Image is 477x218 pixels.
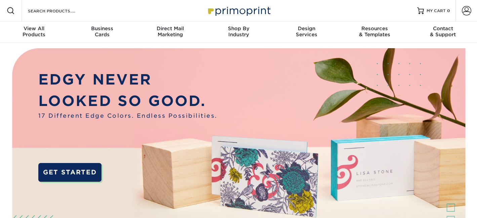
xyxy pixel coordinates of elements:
span: Design [273,25,341,32]
span: 17 Different Edge Colors. Endless Possibilities. [38,112,217,120]
span: Shop By [204,25,273,32]
p: EDGY NEVER [38,69,217,90]
span: Direct Mail [136,25,204,32]
span: Business [68,25,136,32]
a: DesignServices [273,21,341,43]
span: 0 [447,8,450,13]
a: Shop ByIndustry [204,21,273,43]
input: SEARCH PRODUCTS..... [27,7,93,15]
div: Cards [68,25,136,38]
div: Services [273,25,341,38]
a: Contact& Support [409,21,477,43]
span: Contact [409,25,477,32]
div: & Support [409,25,477,38]
span: Resources [341,25,409,32]
a: BusinessCards [68,21,136,43]
p: LOOKED SO GOOD. [38,90,217,112]
a: Direct MailMarketing [136,21,204,43]
div: Industry [204,25,273,38]
a: Resources& Templates [341,21,409,43]
div: & Templates [341,25,409,38]
div: Marketing [136,25,204,38]
a: GET STARTED [38,163,102,182]
img: Primoprint [205,3,272,18]
span: MY CART [427,8,446,14]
